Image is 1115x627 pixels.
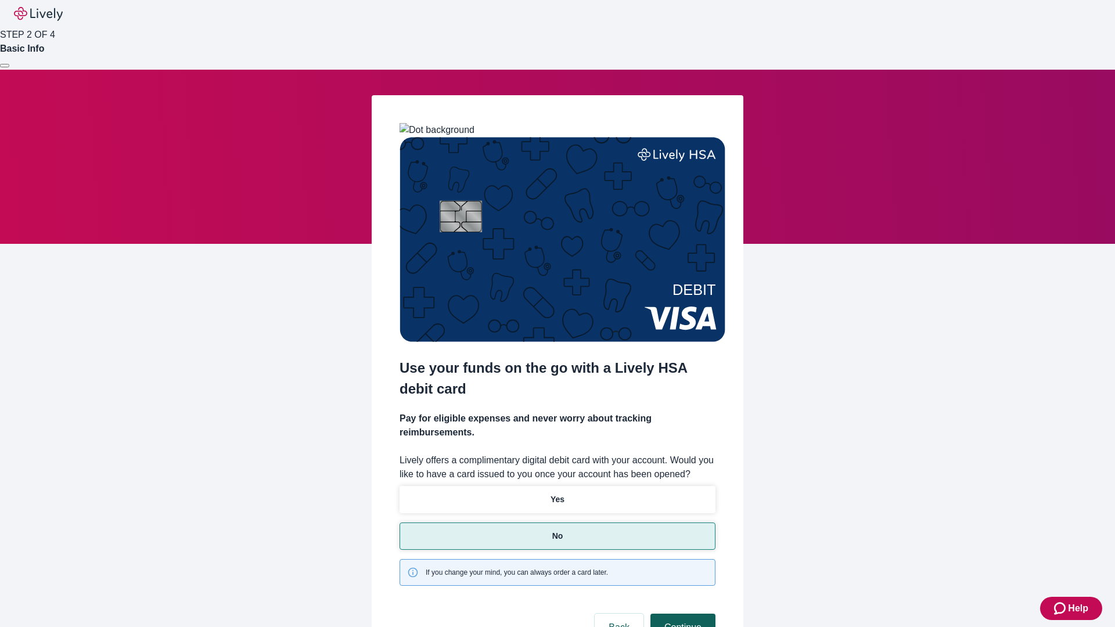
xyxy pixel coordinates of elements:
button: Zendesk support iconHelp [1040,597,1102,620]
p: Yes [551,493,564,506]
img: Lively [14,7,63,21]
img: Debit card [400,137,725,342]
h4: Pay for eligible expenses and never worry about tracking reimbursements. [400,412,715,439]
label: Lively offers a complimentary digital debit card with your account. Would you like to have a card... [400,453,715,481]
span: If you change your mind, you can always order a card later. [426,567,608,578]
button: No [400,522,715,550]
p: No [552,530,563,542]
img: Dot background [400,123,474,137]
svg: Zendesk support icon [1054,601,1068,615]
span: Help [1068,601,1088,615]
button: Yes [400,486,715,513]
h2: Use your funds on the go with a Lively HSA debit card [400,358,715,399]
